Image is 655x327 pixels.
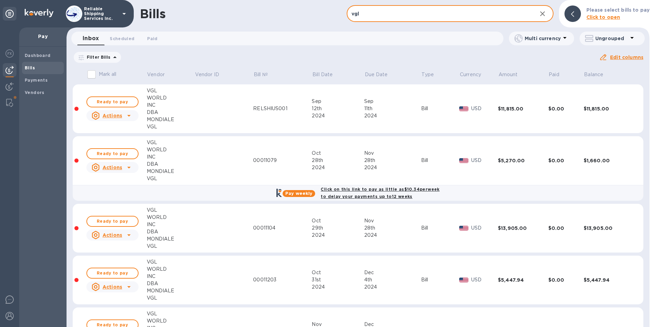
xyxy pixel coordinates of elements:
u: Actions [103,113,122,118]
img: USD [459,226,468,231]
div: INC [147,221,194,228]
div: WORLD [147,94,194,102]
div: DBA [147,109,194,116]
img: Logo [25,9,53,17]
p: Mark all [99,71,117,78]
div: 4th [364,276,421,283]
div: 2024 [364,164,421,171]
div: Nov [364,150,421,157]
button: Ready to pay [86,96,139,107]
b: Pay weekly [285,191,312,196]
div: 12th [312,105,364,112]
div: $0.00 [548,277,584,283]
span: Bill Date [312,71,342,78]
div: Nov [364,217,421,224]
span: Paid [147,35,157,42]
div: VGL [147,310,194,317]
img: Foreign exchange [5,49,14,58]
div: $5,270.00 [498,157,548,164]
div: WORLD [147,214,194,221]
u: Edit columns [610,55,643,60]
b: Bills [25,65,35,70]
span: Scheduled [110,35,134,42]
div: VGL [147,123,194,130]
span: Vendor ID [195,71,228,78]
b: Please select bills to pay [586,7,650,13]
div: VGL [147,258,194,266]
div: 2024 [312,164,364,171]
span: Ready to pay [93,269,132,277]
div: INC [147,273,194,280]
span: Currency [460,71,481,78]
p: Ungrouped [595,35,628,42]
div: $13,905.00 [584,225,634,232]
div: 2024 [312,232,364,239]
h1: Bills [140,7,165,21]
div: 28th [312,157,364,164]
p: Due Date [365,71,388,78]
u: Actions [103,284,122,290]
div: WORLD [147,146,194,153]
div: MONDIALE [147,116,194,123]
div: 31st [312,276,364,283]
span: Type [421,71,443,78]
u: Actions [103,165,122,170]
div: 2024 [312,283,364,291]
span: Amount [499,71,527,78]
div: VGL [147,175,194,182]
div: $0.00 [548,105,584,112]
span: Paid [549,71,568,78]
div: $13,905.00 [498,225,548,232]
div: VGL [147,207,194,214]
div: RELSHIUS001 [253,105,312,112]
div: DBA [147,161,194,168]
span: Inbox [83,34,99,43]
div: 00011079 [253,157,312,164]
p: Amount [499,71,518,78]
p: Pay [25,33,61,40]
div: 29th [312,224,364,232]
p: Reliable Shipping Services Inc. [84,7,118,21]
div: 2024 [364,232,421,239]
p: USD [471,157,498,164]
div: $5,447.94 [498,277,548,283]
div: 28th [364,224,421,232]
button: Ready to pay [86,268,139,279]
p: Multi currency [525,35,561,42]
div: Oct [312,269,364,276]
span: Ready to pay [93,150,132,158]
u: Actions [103,232,122,238]
p: USD [471,105,498,112]
div: WORLD [147,266,194,273]
div: MONDIALE [147,235,194,243]
div: Unpin categories [3,7,16,21]
button: Ready to pay [86,216,139,227]
div: 28th [364,157,421,164]
div: $11,815.00 [498,105,548,112]
div: DBA [147,280,194,287]
b: Click on this link to pay as little as $10.34 per week to delay your payments up to 12 weeks [321,187,439,199]
div: 00011104 [253,224,312,232]
span: Ready to pay [93,98,132,106]
b: Vendors [25,90,45,95]
div: Oct [312,217,364,224]
b: Click to open [586,14,620,20]
div: VGL [147,87,194,94]
div: $11,815.00 [584,105,634,112]
div: Oct [312,150,364,157]
span: Ready to pay [93,217,132,225]
div: 11th [364,105,421,112]
p: Filter Bills [84,54,111,60]
div: Dec [364,269,421,276]
p: USD [471,276,498,283]
div: VGL [147,243,194,250]
b: Payments [25,78,48,83]
p: Balance [584,71,603,78]
button: Ready to pay [86,148,139,159]
p: Vendor [147,71,165,78]
div: Sep [312,98,364,105]
span: Balance [584,71,612,78]
div: MONDIALE [147,287,194,294]
div: INC [147,153,194,161]
img: USD [459,278,468,282]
